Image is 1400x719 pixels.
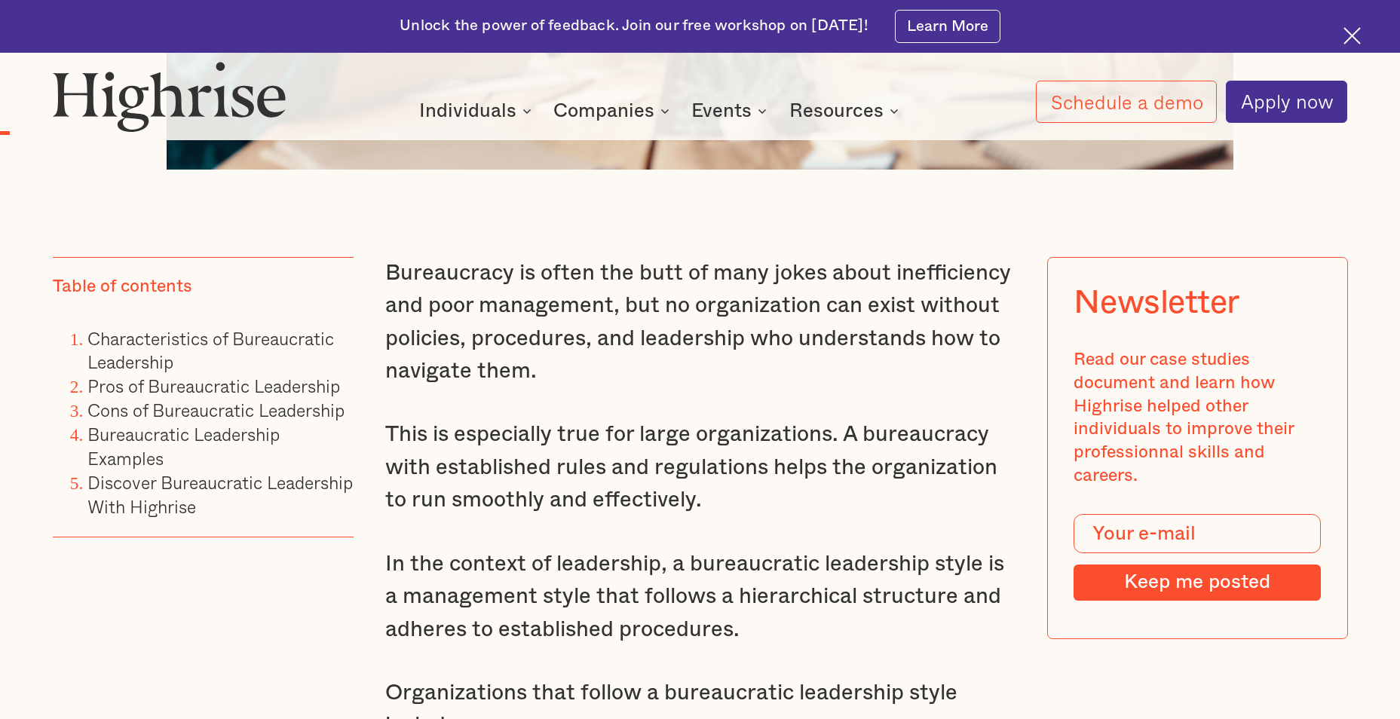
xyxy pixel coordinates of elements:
img: Cross icon [1343,27,1361,44]
a: Apply now [1226,81,1348,123]
div: Read our case studies document and learn how Highrise helped other individuals to improve their p... [1074,348,1320,488]
div: Companies [553,102,674,120]
a: Characteristics of Bureaucratic Leadership [87,325,334,376]
div: Companies [553,102,654,120]
div: Events [691,102,771,120]
a: Discover Bureaucratic Leadership With Highrise [87,469,353,520]
p: This is especially true for large organizations. A bureaucracy with established rules and regulat... [385,418,1014,517]
a: Pros of Bureaucratic Leadership [87,372,340,399]
a: Cons of Bureaucratic Leadership [87,396,345,424]
p: In the context of leadership, a bureaucratic leadership style is a management style that follows ... [385,548,1014,647]
a: Bureaucratic Leadership Examples [87,421,280,472]
a: Schedule a demo [1036,81,1218,123]
a: Learn More [895,10,1000,43]
div: Resources [789,102,884,120]
div: Newsletter [1074,284,1239,322]
p: Bureaucracy is often the butt of many jokes about inefficiency and poor management, but no organi... [385,257,1014,388]
img: Highrise logo [53,61,286,132]
div: Events [691,102,752,120]
div: Individuals [419,102,516,120]
form: Modal Form [1074,514,1320,601]
div: Resources [789,102,903,120]
input: Your e-mail [1074,514,1320,553]
div: Unlock the power of feedback. Join our free workshop on [DATE]! [400,16,868,37]
input: Keep me posted [1074,564,1320,601]
div: Table of contents [53,275,192,298]
div: Individuals [419,102,536,120]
